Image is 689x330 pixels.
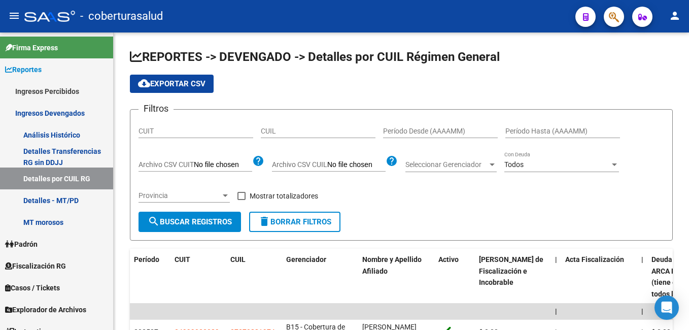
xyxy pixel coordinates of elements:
datatable-header-cell: Gerenciador [282,249,358,305]
span: Nombre y Apellido Afiliado [362,255,422,275]
span: Padrón [5,239,38,250]
span: Archivo CSV CUIT [139,160,194,169]
span: - coberturasalud [80,5,163,27]
span: Mostrar totalizadores [250,190,318,202]
span: Seleccionar Gerenciador [405,160,488,169]
span: Explorador de Archivos [5,304,86,315]
span: CUIT [175,255,190,263]
datatable-header-cell: Período [130,249,170,305]
span: Reportes [5,64,42,75]
span: Activo [438,255,459,263]
input: Archivo CSV CUIL [327,160,386,170]
span: Período [134,255,159,263]
span: Todos [504,160,524,169]
datatable-header-cell: | [551,249,561,305]
mat-icon: person [669,10,681,22]
span: Acta Fiscalización [565,255,624,263]
span: | [555,307,557,315]
mat-icon: help [386,155,398,167]
mat-icon: help [252,155,264,167]
mat-icon: cloud_download [138,77,150,89]
span: Archivo CSV CUIL [272,160,327,169]
span: Provincia [139,191,221,200]
datatable-header-cell: Nombre y Apellido Afiliado [358,249,434,305]
mat-icon: search [148,215,160,227]
span: | [641,255,643,263]
input: Archivo CSV CUIT [194,160,252,170]
datatable-header-cell: | [637,249,647,305]
span: Casos / Tickets [5,282,60,293]
datatable-header-cell: CUIL [226,249,282,305]
span: Gerenciador [286,255,326,263]
span: [PERSON_NAME] de Fiscalización e Incobrable [479,255,543,287]
span: Fiscalización RG [5,260,66,272]
button: Borrar Filtros [249,212,340,232]
h3: Filtros [139,102,174,116]
button: Buscar Registros [139,212,241,232]
span: Borrar Filtros [258,217,331,226]
mat-icon: menu [8,10,20,22]
datatable-header-cell: CUIT [170,249,226,305]
mat-icon: delete [258,215,270,227]
span: | [641,307,643,315]
datatable-header-cell: Activo [434,249,475,305]
span: Buscar Registros [148,217,232,226]
button: Exportar CSV [130,75,214,93]
span: CUIL [230,255,246,263]
span: | [555,255,557,263]
datatable-header-cell: Deuda Bruta Neto de Fiscalización e Incobrable [475,249,551,305]
span: Exportar CSV [138,79,205,88]
span: REPORTES -> DEVENGADO -> Detalles por CUIL Régimen General [130,50,500,64]
div: Open Intercom Messenger [654,295,679,320]
datatable-header-cell: Acta Fiscalización [561,249,637,305]
span: Firma Express [5,42,58,53]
